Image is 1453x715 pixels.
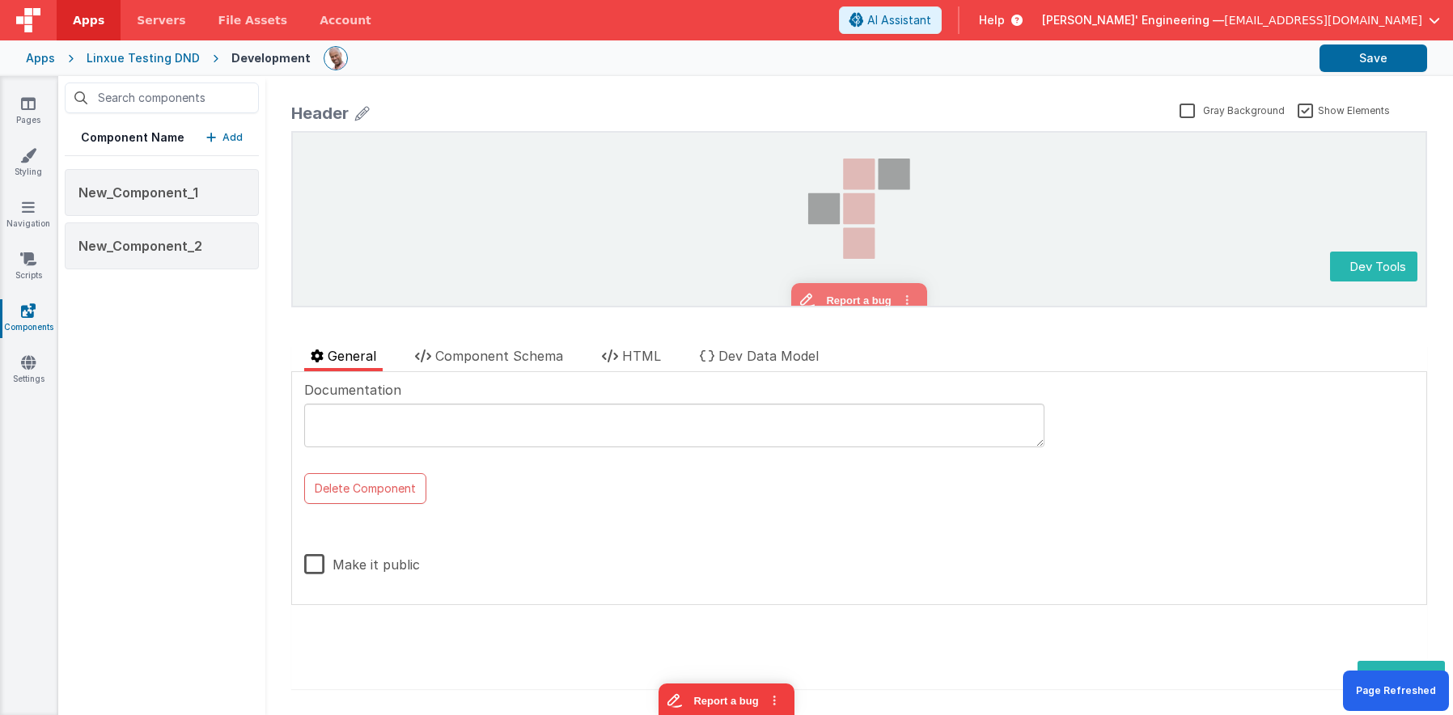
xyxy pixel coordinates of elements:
[65,82,259,113] input: Search components
[979,12,1005,28] span: Help
[1037,119,1125,149] button: Dev Tools
[78,184,198,201] span: New_Component_1
[435,348,563,364] span: Component Schema
[137,12,185,28] span: Servers
[1224,12,1422,28] span: [EMAIL_ADDRESS][DOMAIN_NAME]
[1320,44,1427,72] button: Save
[1042,12,1224,28] span: [PERSON_NAME]' Engineering —
[291,102,349,125] div: Header
[78,238,202,254] span: New_Component_2
[1042,12,1440,28] button: [PERSON_NAME]' Engineering — [EMAIL_ADDRESS][DOMAIN_NAME]
[304,473,426,504] button: Delete Component
[231,50,311,66] div: Development
[1358,661,1445,691] button: Dev Tools
[304,380,401,400] span: Documentation
[81,129,184,146] h5: Component Name
[1180,102,1285,117] label: Gray Background
[206,129,243,146] button: Add
[324,47,347,70] img: 11ac31fe5dc3d0eff3fbbbf7b26fa6e1
[26,50,55,66] div: Apps
[222,129,243,146] p: Add
[73,12,104,28] span: Apps
[839,6,942,34] button: AI Assistant
[622,348,661,364] span: HTML
[304,544,420,579] label: Make it public
[218,12,288,28] span: File Assets
[718,348,819,364] span: Dev Data Model
[867,12,931,28] span: AI Assistant
[328,348,376,364] span: General
[498,150,634,184] iframe: Marker.io feedback button
[1298,102,1390,117] label: Show Elements
[87,50,200,66] div: Linxue Testing DND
